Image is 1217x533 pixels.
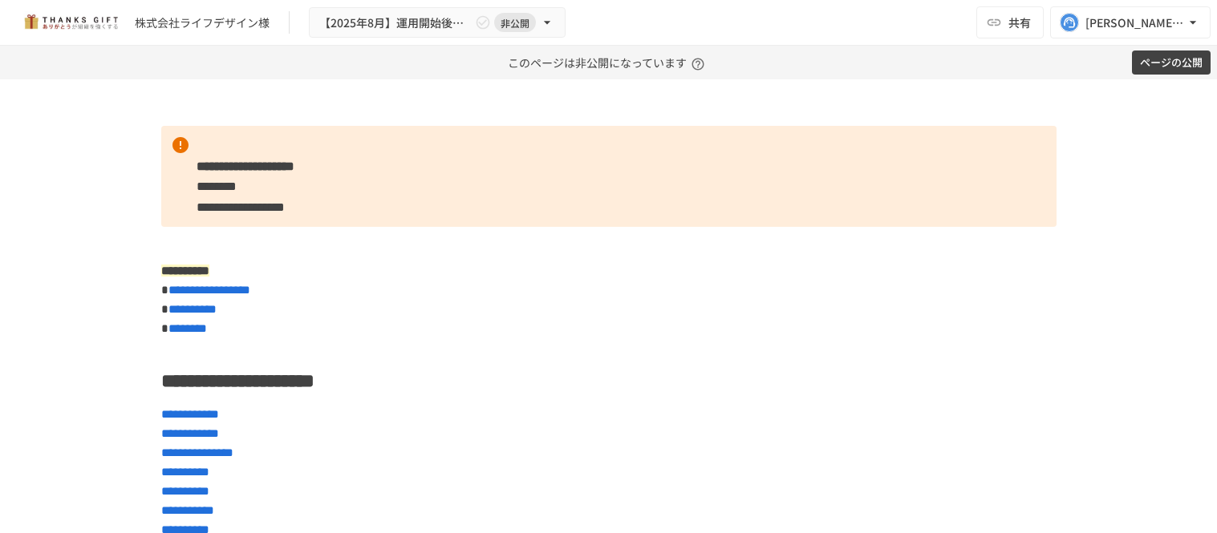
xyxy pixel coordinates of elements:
span: 非公開 [494,14,536,31]
img: mMP1OxWUAhQbsRWCurg7vIHe5HqDpP7qZo7fRoNLXQh [19,10,122,35]
div: [PERSON_NAME][EMAIL_ADDRESS][DOMAIN_NAME] [1085,13,1185,33]
button: ページの公開 [1132,50,1211,75]
button: 【2025年8月】運用開始後振り返りミーティング非公開 [309,7,566,38]
button: [PERSON_NAME][EMAIL_ADDRESS][DOMAIN_NAME] [1050,6,1211,38]
button: 共有 [976,6,1044,38]
p: このページは非公開になっています [508,46,709,79]
span: 共有 [1008,14,1031,31]
div: 株式会社ライフデザイン様 [135,14,270,31]
span: 【2025年8月】運用開始後振り返りミーティング [319,13,472,33]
